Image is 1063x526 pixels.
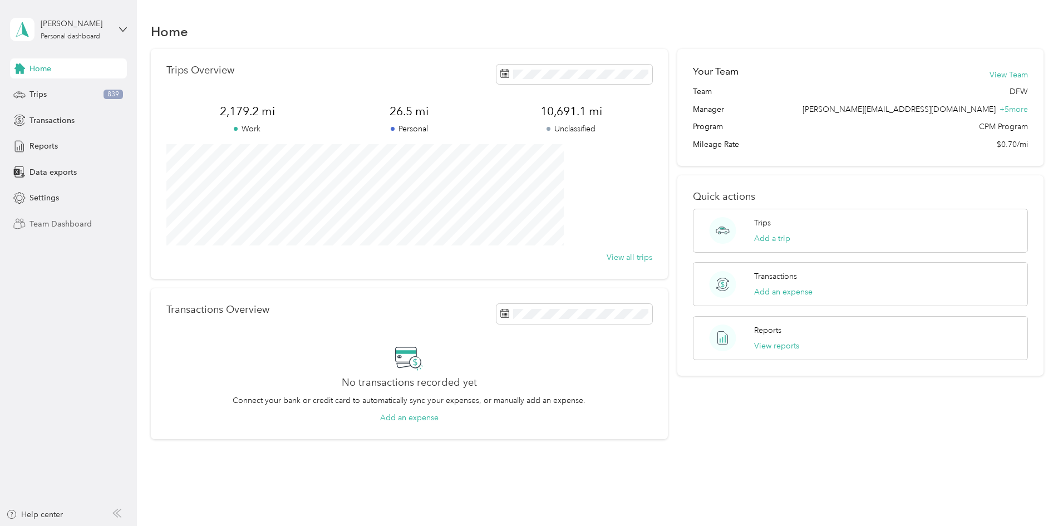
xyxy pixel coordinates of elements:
[990,69,1028,81] button: View Team
[754,325,781,336] p: Reports
[607,252,652,263] button: View all trips
[380,412,439,424] button: Add an expense
[328,104,490,119] span: 26.5 mi
[328,123,490,135] p: Personal
[693,191,1028,203] p: Quick actions
[233,395,585,406] p: Connect your bank or credit card to automatically sync your expenses, or manually add an expense.
[693,86,712,97] span: Team
[29,192,59,204] span: Settings
[490,104,652,119] span: 10,691.1 mi
[693,139,739,150] span: Mileage Rate
[151,26,188,37] h1: Home
[754,340,799,352] button: View reports
[166,123,328,135] p: Work
[754,286,813,298] button: Add an expense
[1010,86,1028,97] span: DFW
[693,65,739,78] h2: Your Team
[342,377,477,389] h2: No transactions recorded yet
[166,65,234,76] p: Trips Overview
[693,121,723,132] span: Program
[754,217,771,229] p: Trips
[29,166,77,178] span: Data exports
[29,140,58,152] span: Reports
[754,233,790,244] button: Add a trip
[1001,464,1063,526] iframe: Everlance-gr Chat Button Frame
[166,104,328,119] span: 2,179.2 mi
[29,89,47,100] span: Trips
[166,304,269,316] p: Transactions Overview
[490,123,652,135] p: Unclassified
[997,139,1028,150] span: $0.70/mi
[1000,105,1028,114] span: + 5 more
[803,105,996,114] span: [PERSON_NAME][EMAIL_ADDRESS][DOMAIN_NAME]
[41,18,110,30] div: [PERSON_NAME]
[41,33,100,40] div: Personal dashboard
[29,218,92,230] span: Team Dashboard
[693,104,724,115] span: Manager
[104,90,123,100] span: 839
[6,509,63,520] button: Help center
[29,115,75,126] span: Transactions
[754,271,797,282] p: Transactions
[29,63,51,75] span: Home
[979,121,1028,132] span: CPM Program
